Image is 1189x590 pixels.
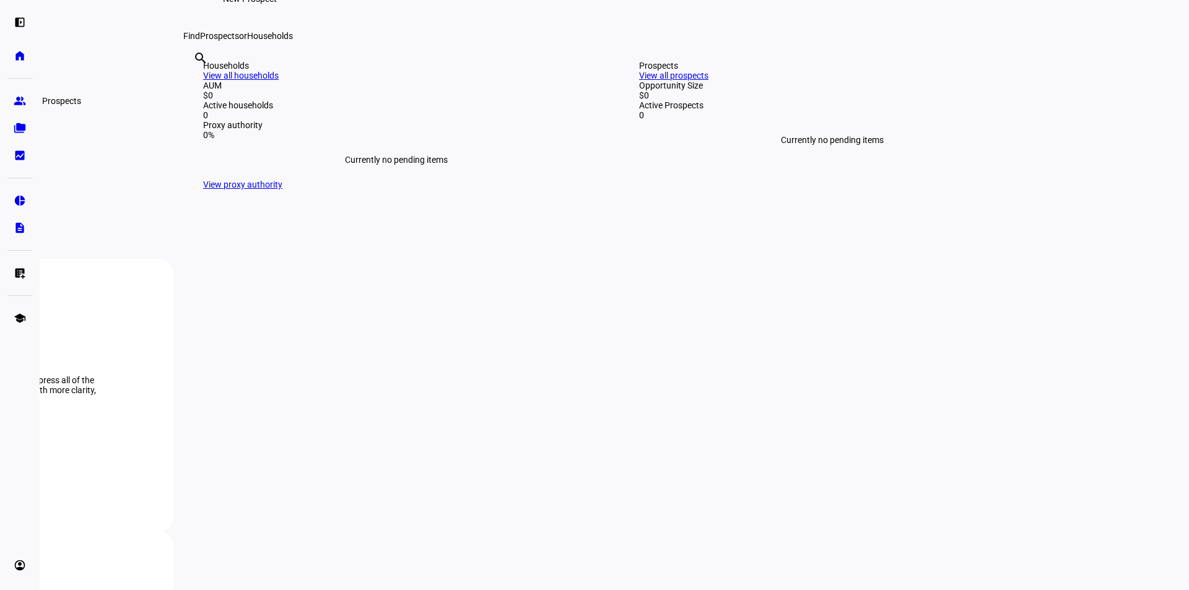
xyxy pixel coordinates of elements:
[639,80,1026,90] div: Opportunity Size
[639,110,1026,120] div: 0
[14,50,26,62] eth-mat-symbol: home
[200,31,239,41] span: Prospects
[14,559,26,571] eth-mat-symbol: account_circle
[203,110,590,120] div: 0
[37,93,86,108] div: Prospects
[639,61,1026,71] div: Prospects
[14,95,26,107] eth-mat-symbol: group
[14,222,26,234] eth-mat-symbol: description
[7,215,32,240] a: description
[14,16,26,28] eth-mat-symbol: left_panel_open
[14,122,26,134] eth-mat-symbol: folder_copy
[203,140,590,180] div: Currently no pending items
[14,312,26,324] eth-mat-symbol: school
[203,130,590,140] div: 0%
[7,116,32,141] a: folder_copy
[14,194,26,207] eth-mat-symbol: pie_chart
[639,71,708,80] a: View all prospects
[247,31,293,41] span: Households
[14,267,26,279] eth-mat-symbol: list_alt_add
[183,31,1045,41] div: Find or
[203,120,590,130] div: Proxy authority
[14,149,26,162] eth-mat-symbol: bid_landscape
[203,80,590,90] div: AUM
[203,100,590,110] div: Active households
[7,89,32,113] a: group
[203,71,279,80] a: View all households
[193,51,208,66] mat-icon: search
[7,143,32,168] a: bid_landscape
[203,90,590,100] div: $0
[203,61,590,71] div: Households
[639,120,1026,160] div: Currently no pending items
[7,43,32,68] a: home
[639,90,1026,100] div: $0
[639,100,1026,110] div: Active Prospects
[193,67,196,82] input: Enter name of prospect or household
[203,180,282,189] a: View proxy authority
[7,188,32,213] a: pie_chart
